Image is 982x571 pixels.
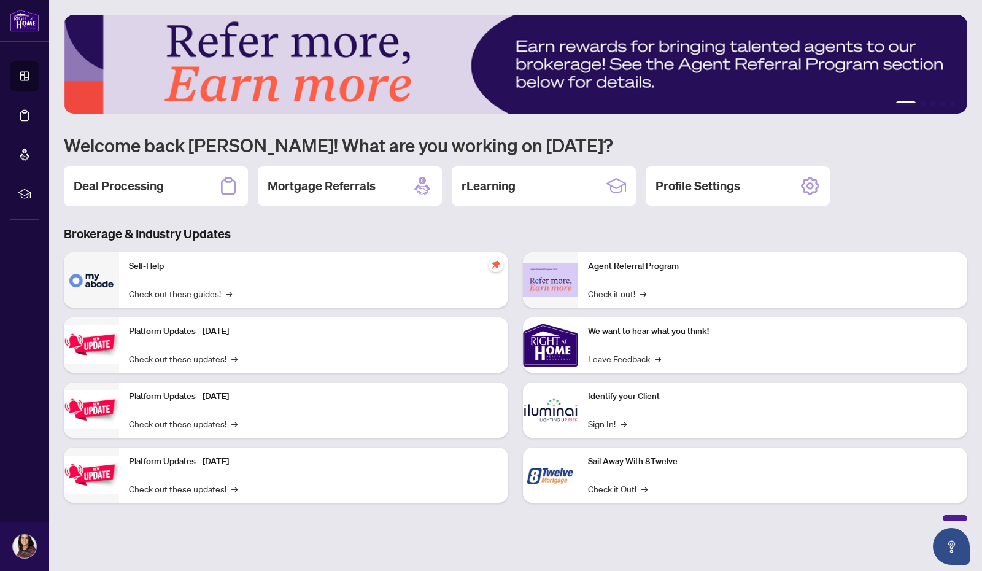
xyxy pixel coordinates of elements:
span: → [231,482,238,495]
span: → [621,417,627,430]
a: Check out these updates!→ [129,482,238,495]
span: pushpin [489,257,503,272]
p: Platform Updates - [DATE] [129,390,498,403]
h2: Mortgage Referrals [268,177,376,195]
img: Platform Updates - July 21, 2025 [64,325,119,364]
h2: Deal Processing [74,177,164,195]
button: 3 [930,101,935,106]
button: 4 [940,101,945,106]
img: Identify your Client [523,383,578,438]
span: → [231,417,238,430]
button: 1 [896,101,916,106]
p: Platform Updates - [DATE] [129,325,498,338]
p: Platform Updates - [DATE] [129,455,498,468]
img: We want to hear what you think! [523,317,578,373]
h3: Brokerage & Industry Updates [64,225,967,243]
img: Slide 0 [64,15,967,114]
a: Check it Out!→ [588,482,648,495]
button: Open asap [933,528,970,565]
a: Check out these updates!→ [129,417,238,430]
a: Check it out!→ [588,287,646,300]
button: 5 [950,101,955,106]
p: Identify your Client [588,390,957,403]
img: Platform Updates - June 23, 2025 [64,456,119,494]
img: Sail Away With 8Twelve [523,448,578,503]
span: → [226,287,232,300]
span: → [231,352,238,365]
p: Sail Away With 8Twelve [588,455,957,468]
span: → [655,352,661,365]
span: → [641,482,648,495]
img: Agent Referral Program [523,263,578,297]
a: Check out these guides!→ [129,287,232,300]
a: Check out these updates!→ [129,352,238,365]
img: logo [10,9,39,32]
p: We want to hear what you think! [588,325,957,338]
h1: Welcome back [PERSON_NAME]! What are you working on [DATE]? [64,133,967,157]
h2: Profile Settings [655,177,740,195]
span: → [640,287,646,300]
button: 2 [921,101,926,106]
img: Platform Updates - July 8, 2025 [64,390,119,429]
p: Self-Help [129,260,498,273]
img: Self-Help [64,252,119,308]
p: Agent Referral Program [588,260,957,273]
a: Leave Feedback→ [588,352,661,365]
img: Profile Icon [13,535,36,558]
h2: rLearning [462,177,516,195]
a: Sign In!→ [588,417,627,430]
